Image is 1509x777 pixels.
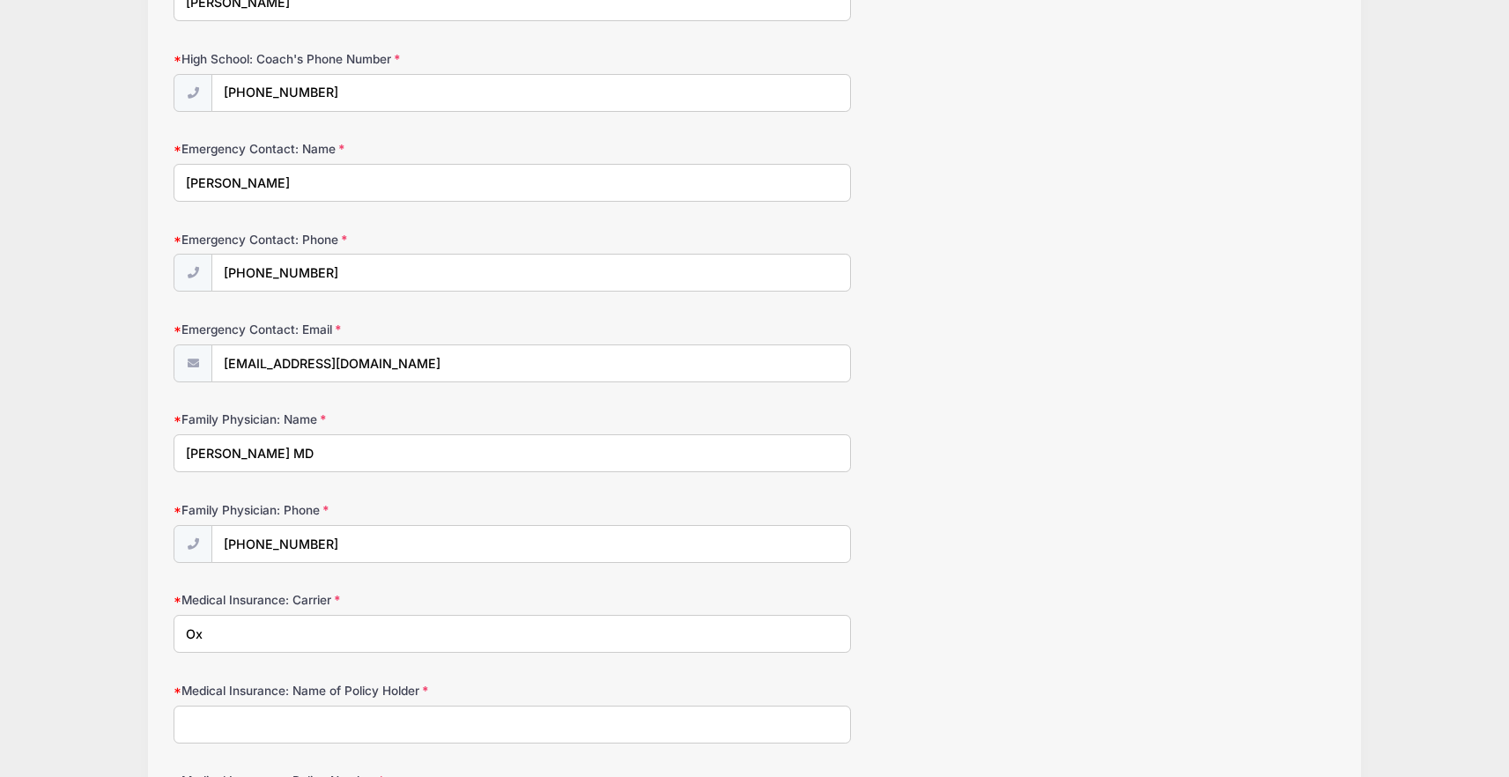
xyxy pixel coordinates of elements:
label: Emergency Contact: Name [174,140,561,158]
input: (xxx) xxx-xxxx [211,254,851,292]
input: email@email.com [211,344,851,382]
label: Emergency Contact: Phone [174,231,561,248]
label: High School: Coach's Phone Number [174,50,561,68]
label: Medical Insurance: Name of Policy Holder [174,682,561,699]
label: Family Physician: Name [174,411,561,428]
label: Emergency Contact: Email [174,321,561,338]
label: Medical Insurance: Carrier [174,591,561,609]
label: Family Physician: Phone [174,501,561,519]
input: (xxx) xxx-xxxx [211,525,851,563]
input: (xxx) xxx-xxxx [211,74,851,112]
